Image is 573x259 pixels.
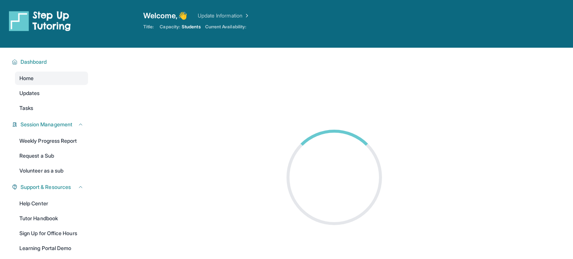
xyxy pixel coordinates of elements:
[182,24,201,30] span: Students
[15,72,88,85] a: Home
[18,58,84,66] button: Dashboard
[15,134,88,148] a: Weekly Progress Report
[160,24,180,30] span: Capacity:
[15,241,88,255] a: Learning Portal Demo
[19,89,40,97] span: Updates
[143,10,187,21] span: Welcome, 👋
[15,197,88,210] a: Help Center
[15,212,88,225] a: Tutor Handbook
[15,227,88,240] a: Sign Up for Office Hours
[19,104,33,112] span: Tasks
[15,164,88,177] a: Volunteer as a sub
[198,12,250,19] a: Update Information
[21,121,72,128] span: Session Management
[21,183,71,191] span: Support & Resources
[15,101,88,115] a: Tasks
[21,58,47,66] span: Dashboard
[18,183,84,191] button: Support & Resources
[242,12,250,19] img: Chevron Right
[19,75,34,82] span: Home
[15,86,88,100] a: Updates
[15,149,88,162] a: Request a Sub
[143,24,154,30] span: Title:
[9,10,71,31] img: logo
[18,121,84,128] button: Session Management
[205,24,246,30] span: Current Availability:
